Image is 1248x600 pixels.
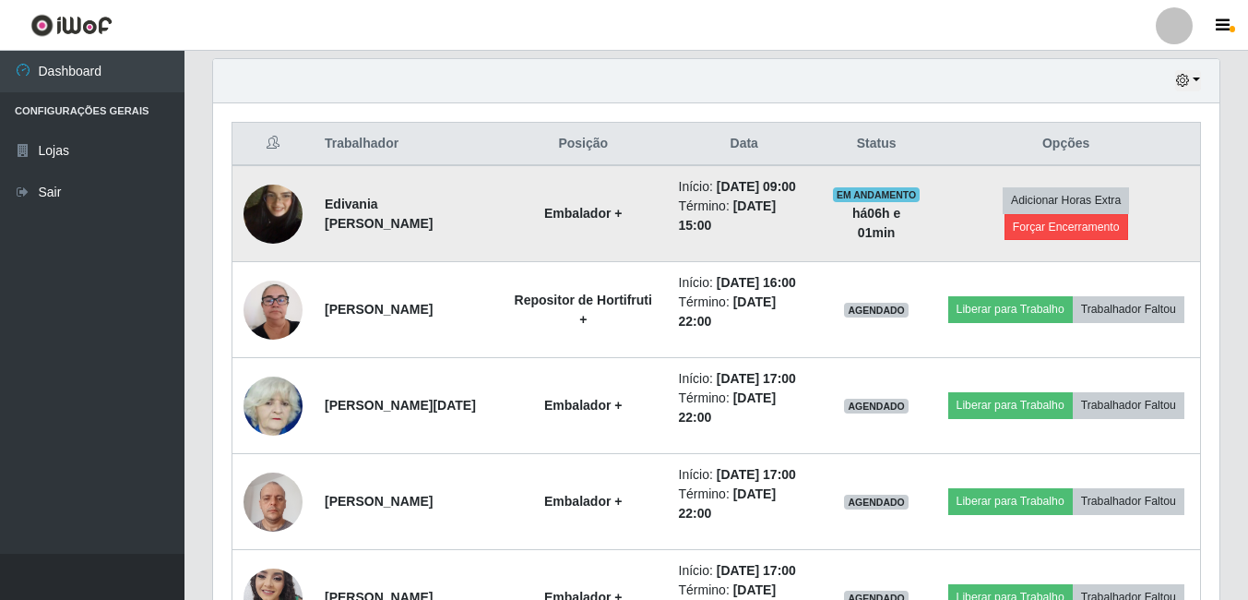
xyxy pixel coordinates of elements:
[30,14,113,37] img: CoreUI Logo
[844,495,909,510] span: AGENDADO
[325,302,433,317] strong: [PERSON_NAME]
[948,392,1073,418] button: Liberar para Trabalho
[679,465,810,485] li: Início:
[1073,488,1184,514] button: Trabalhador Faltou
[544,398,622,413] strong: Embalador +
[932,123,1200,166] th: Opções
[1073,296,1184,322] button: Trabalhador Faltou
[1073,392,1184,418] button: Trabalhador Faltou
[314,123,499,166] th: Trabalhador
[948,296,1073,322] button: Liberar para Trabalho
[1004,214,1128,240] button: Forçar Encerramento
[833,187,921,202] span: EM ANDAMENTO
[499,123,668,166] th: Posição
[717,275,796,290] time: [DATE] 16:00
[852,206,900,240] strong: há 06 h e 01 min
[325,494,433,509] strong: [PERSON_NAME]
[844,303,909,318] span: AGENDADO
[668,123,821,166] th: Data
[244,373,303,439] img: 1657005856097.jpeg
[1003,187,1129,213] button: Adicionar Horas Extra
[679,197,810,235] li: Término:
[244,270,303,349] img: 1756344259057.jpeg
[325,197,433,231] strong: Edivania [PERSON_NAME]
[679,561,810,581] li: Início:
[679,293,810,331] li: Término:
[515,293,652,327] strong: Repositor de Hortifruti +
[717,371,796,386] time: [DATE] 17:00
[544,206,622,221] strong: Embalador +
[679,177,810,197] li: Início:
[679,369,810,389] li: Início:
[244,162,303,267] img: 1705544569716.jpeg
[821,123,932,166] th: Status
[717,467,796,482] time: [DATE] 17:00
[679,273,810,293] li: Início:
[717,563,796,578] time: [DATE] 17:00
[244,462,303,541] img: 1723391026413.jpeg
[948,488,1073,514] button: Liberar para Trabalho
[325,398,476,413] strong: [PERSON_NAME][DATE]
[717,179,796,194] time: [DATE] 09:00
[844,399,909,414] span: AGENDADO
[544,494,622,509] strong: Embalador +
[679,485,810,523] li: Término:
[679,389,810,427] li: Término:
